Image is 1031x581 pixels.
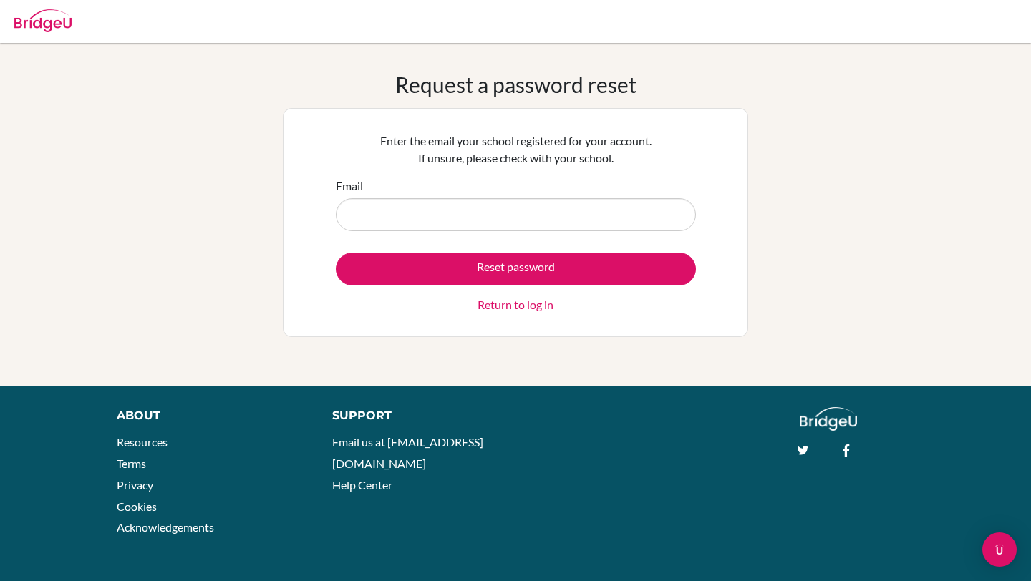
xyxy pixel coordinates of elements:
[14,9,72,32] img: Bridge-U
[336,253,696,285] button: Reset password
[117,499,157,513] a: Cookies
[332,478,392,492] a: Help Center
[336,177,363,195] label: Email
[395,72,636,97] h1: Request a password reset
[117,456,146,470] a: Terms
[332,435,483,470] a: Email us at [EMAIL_ADDRESS][DOMAIN_NAME]
[800,407,858,431] img: logo_white@2x-f4f0deed5e89b7ecb1c2cc34c3e3d731f90f0f143d5ea2071677605dd97b5244.png
[336,132,696,167] p: Enter the email your school registered for your account. If unsure, please check with your school.
[117,407,300,424] div: About
[982,532,1017,567] div: Open Intercom Messenger
[117,435,168,449] a: Resources
[332,407,501,424] div: Support
[117,478,153,492] a: Privacy
[478,296,553,313] a: Return to log in
[117,520,214,534] a: Acknowledgements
